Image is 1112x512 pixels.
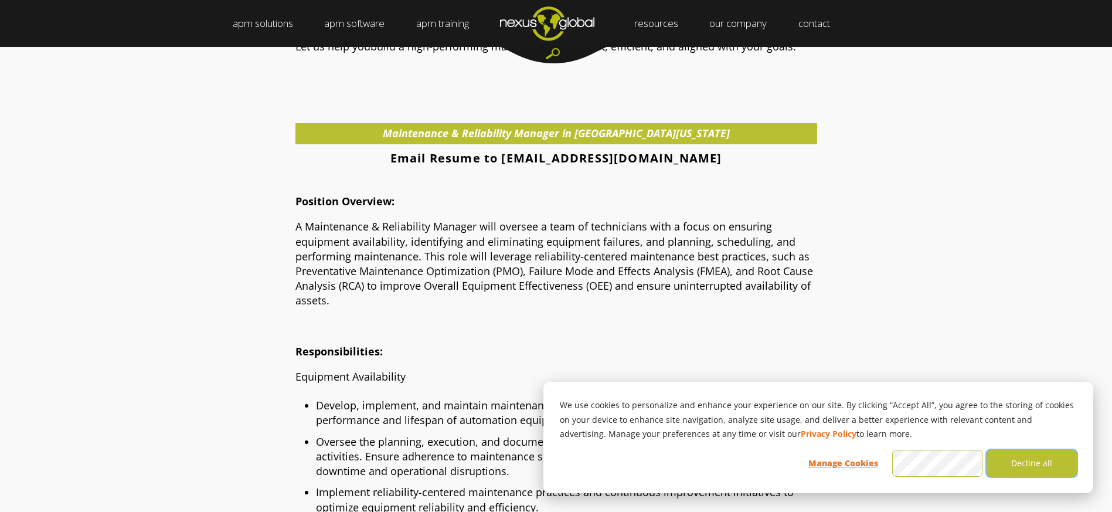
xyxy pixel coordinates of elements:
li: Develop, implement, and maintain maintenance strategies and reliability practices to enhance the ... [316,398,811,428]
strong: Email Resume to [EMAIL_ADDRESS][DOMAIN_NAME] [390,150,722,166]
button: Decline all [987,450,1077,477]
span: Maintenance & Reliability Manager in [GEOGRAPHIC_DATA][US_STATE] [383,126,730,140]
li: Oversee the planning, execution, and documentation of preventative and corrective maintenance act... [316,435,811,479]
p: We use cookies to personalize and enhance your experience on our site. By clicking “Accept All”, ... [560,398,1077,442]
button: Accept all [892,450,982,477]
button: Manage Cookies [798,450,888,477]
p: A Maintenance & Reliability Manager will oversee a team of technicians with a focus on ensuring e... [295,219,817,308]
div: Cookie banner [543,382,1093,493]
p: Equipment Availability [295,369,817,384]
strong: Responsibilities: [295,344,383,358]
a: Privacy Policy [801,427,856,442]
strong: Position Overview: [295,194,395,208]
